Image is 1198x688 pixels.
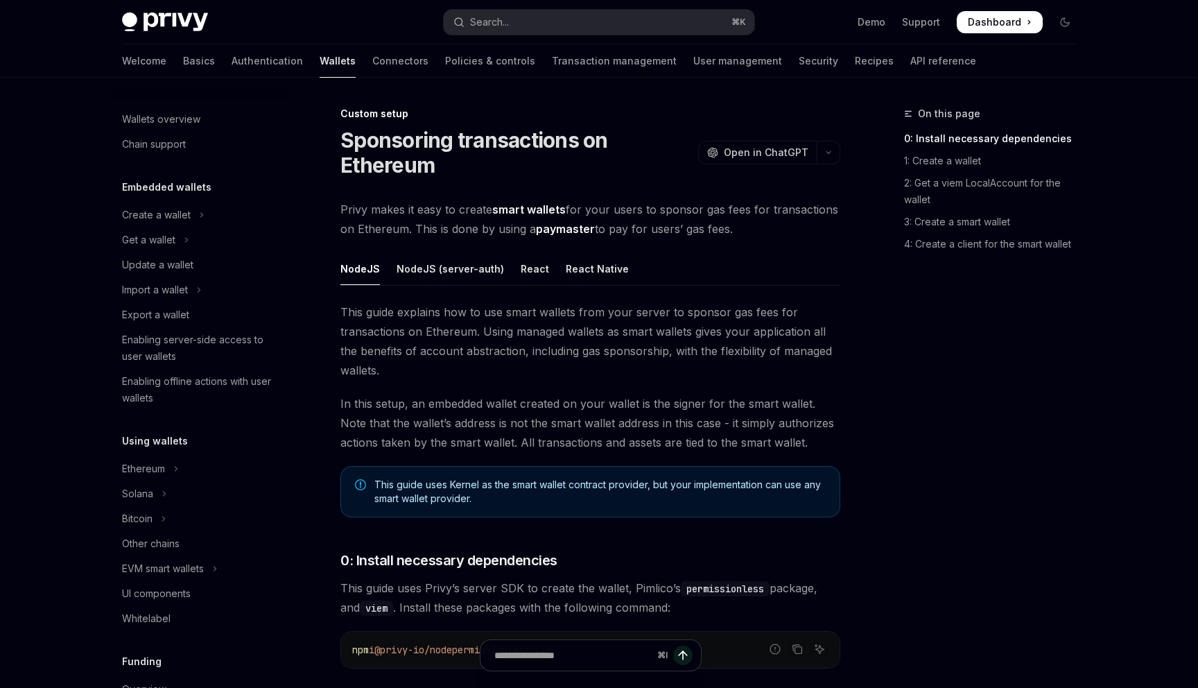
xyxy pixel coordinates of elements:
a: Welcome [122,44,166,78]
a: Support [902,15,940,29]
a: Transaction management [552,44,677,78]
a: Policies & controls [445,44,535,78]
span: In this setup, an embedded wallet created on your wallet is the signer for the smart wallet. Note... [340,394,840,452]
button: Toggle dark mode [1054,11,1076,33]
div: Ethereum [122,461,165,477]
button: Send message [673,646,693,665]
a: API reference [910,44,976,78]
button: Toggle Get a wallet section [111,227,288,252]
button: Toggle Bitcoin section [111,506,288,531]
a: Chain support [111,132,288,157]
a: Dashboard [957,11,1043,33]
code: viem [360,601,393,616]
span: Privy makes it easy to create for your users to sponsor gas fees for transactions on Ethereum. Th... [340,200,840,239]
div: Create a wallet [122,207,191,223]
input: Ask a question... [494,640,652,671]
div: Enabling offline actions with user wallets [122,373,280,406]
h5: Using wallets [122,433,188,449]
div: NodeJS [340,252,380,285]
img: dark logo [122,12,208,32]
div: EVM smart wallets [122,560,204,577]
div: Get a wallet [122,232,175,248]
a: Whitelabel [111,606,288,631]
div: Solana [122,485,153,502]
a: Wallets [320,44,356,78]
a: Demo [858,15,885,29]
div: React [521,252,549,285]
h5: Embedded wallets [122,179,211,196]
a: 1: Create a wallet [904,150,1087,172]
button: Toggle EVM smart wallets section [111,556,288,581]
span: 0: Install necessary dependencies [340,551,557,570]
code: permissionless [681,581,770,596]
span: Open in ChatGPT [724,146,808,160]
div: Other chains [122,535,180,552]
a: paymaster [536,222,595,237]
div: Export a wallet [122,307,189,323]
a: Basics [183,44,215,78]
div: Enabling server-side access to user wallets [122,332,280,365]
a: Export a wallet [111,302,288,327]
a: 2: Get a viem LocalAccount for the wallet [904,172,1087,211]
a: Recipes [855,44,894,78]
button: Toggle Ethereum section [111,456,288,481]
div: Custom setup [340,107,840,121]
button: Toggle Solana section [111,481,288,506]
strong: smart wallets [492,203,566,216]
div: Whitelabel [122,610,171,627]
span: Dashboard [968,15,1021,29]
a: Wallets overview [111,107,288,132]
button: Toggle Create a wallet section [111,203,288,227]
button: Open in ChatGPT [698,141,817,164]
h1: Sponsoring transactions on Ethereum [340,128,693,178]
button: Open search [444,10,754,35]
a: UI components [111,581,288,606]
span: This guide uses Privy’s server SDK to create the wallet, Pimlico’s package, and . Install these p... [340,578,840,617]
a: 4: Create a client for the smart wallet [904,233,1087,255]
a: Enabling offline actions with user wallets [111,369,288,411]
svg: Note [355,479,366,490]
span: ⌘ K [731,17,746,28]
span: This guide uses Kernel as the smart wallet contract provider, but your implementation can use any... [374,478,826,506]
button: Toggle Import a wallet section [111,277,288,302]
a: Enabling server-side access to user wallets [111,327,288,369]
a: Connectors [372,44,428,78]
a: Other chains [111,531,288,556]
a: 3: Create a smart wallet [904,211,1087,233]
a: Authentication [232,44,303,78]
span: This guide explains how to use smart wallets from your server to sponsor gas fees for transaction... [340,302,840,380]
div: Update a wallet [122,257,193,273]
div: UI components [122,585,191,602]
span: On this page [918,105,980,122]
div: Import a wallet [122,282,188,298]
div: Chain support [122,136,186,153]
a: Security [799,44,838,78]
div: NodeJS (server-auth) [397,252,504,285]
a: User management [693,44,782,78]
h5: Funding [122,653,162,670]
a: 0: Install necessary dependencies [904,128,1087,150]
div: Wallets overview [122,111,200,128]
a: Update a wallet [111,252,288,277]
div: Bitcoin [122,510,153,527]
div: Search... [470,14,509,31]
div: React Native [566,252,629,285]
